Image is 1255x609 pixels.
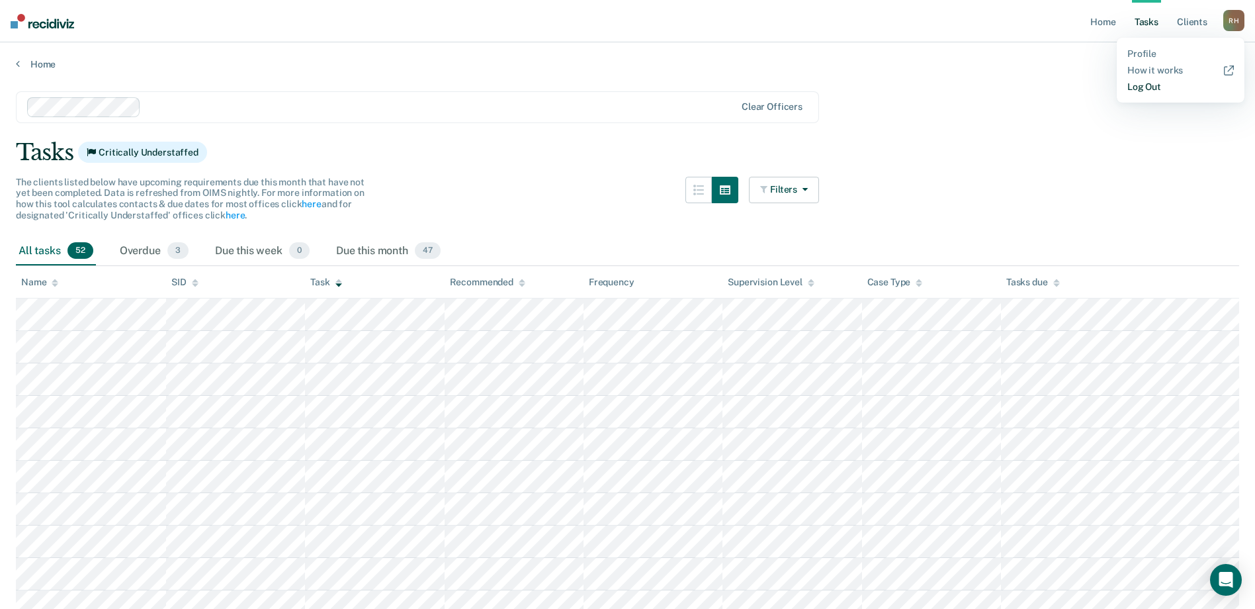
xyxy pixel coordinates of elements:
[1210,564,1242,596] div: Open Intercom Messenger
[749,177,819,203] button: Filters
[742,101,802,113] div: Clear officers
[450,277,525,288] div: Recommended
[1006,277,1060,288] div: Tasks due
[226,210,245,220] a: here
[16,177,365,220] span: The clients listed below have upcoming requirements due this month that have not yet been complet...
[117,237,191,266] div: Overdue3
[1127,48,1234,60] a: Profile
[11,14,74,28] img: Recidiviz
[1223,10,1244,31] button: RH
[589,277,634,288] div: Frequency
[1223,10,1244,31] div: R H
[728,277,814,288] div: Supervision Level
[16,237,96,266] div: All tasks52
[310,277,341,288] div: Task
[302,199,321,209] a: here
[289,242,310,259] span: 0
[67,242,93,259] span: 52
[21,277,58,288] div: Name
[167,242,189,259] span: 3
[16,58,1239,70] a: Home
[16,139,1239,166] div: Tasks
[212,237,312,266] div: Due this week0
[867,277,923,288] div: Case Type
[78,142,207,163] span: Critically Understaffed
[1127,81,1234,93] a: Log Out
[415,242,441,259] span: 47
[333,237,443,266] div: Due this month47
[1127,65,1234,76] a: How it works
[171,277,198,288] div: SID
